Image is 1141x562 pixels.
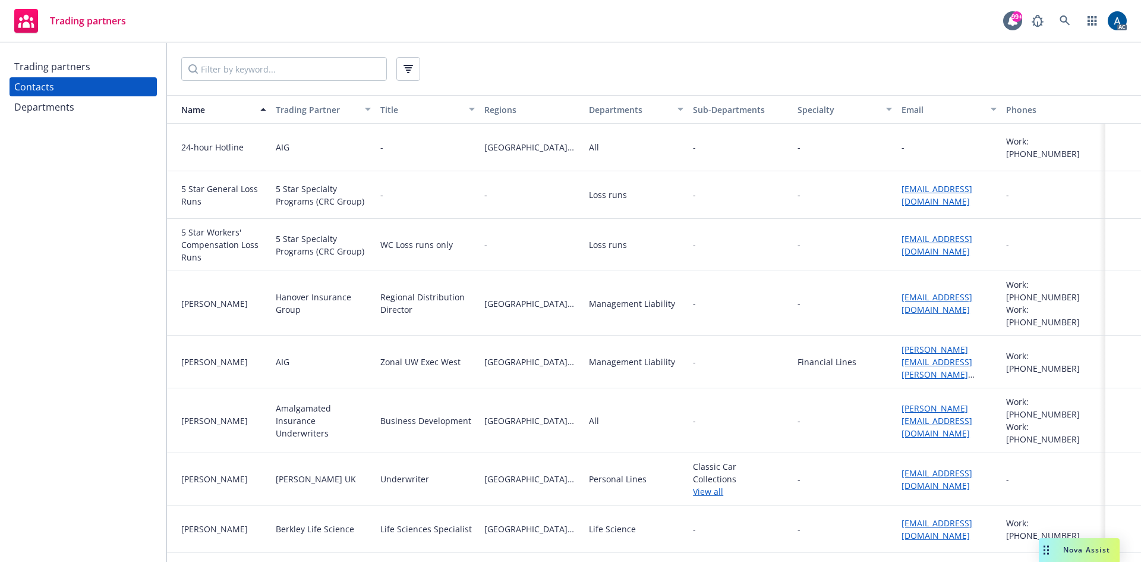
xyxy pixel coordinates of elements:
[798,189,800,201] div: -
[1006,473,1009,485] div: -
[1006,238,1009,251] div: -
[380,473,429,485] div: Underwriter
[1006,103,1101,116] div: Phones
[693,103,787,116] div: Sub-Departments
[1053,9,1077,33] a: Search
[693,189,696,201] span: -
[589,297,675,310] div: Management Liability
[10,77,157,96] a: Contacts
[798,473,800,485] div: -
[902,403,972,439] a: [PERSON_NAME][EMAIL_ADDRESS][DOMAIN_NAME]
[902,291,972,315] a: [EMAIL_ADDRESS][DOMAIN_NAME]
[798,415,800,427] div: -
[276,356,289,368] div: AIG
[181,356,266,368] div: [PERSON_NAME]
[181,473,266,485] div: [PERSON_NAME]
[181,415,266,427] div: [PERSON_NAME]
[181,57,387,81] input: Filter by keyword...
[693,415,787,427] span: -
[380,141,383,153] div: -
[484,189,579,201] span: -
[484,473,579,485] span: [GEOGRAPHIC_DATA][US_STATE]
[589,523,636,535] div: Life Science
[589,103,670,116] div: Departments
[902,103,983,116] div: Email
[380,523,472,535] div: Life Sciences Specialist
[50,16,126,26] span: Trading partners
[798,356,856,368] div: Financial Lines
[1006,420,1101,445] div: Work: [PHONE_NUMBER]
[589,238,627,251] div: Loss runs
[10,4,131,37] a: Trading partners
[484,141,579,153] span: [GEOGRAPHIC_DATA][US_STATE]
[902,344,972,393] a: [PERSON_NAME][EMAIL_ADDRESS][PERSON_NAME][DOMAIN_NAME]
[693,356,696,368] span: -
[172,103,253,116] div: Name
[902,517,972,541] a: [EMAIL_ADDRESS][DOMAIN_NAME]
[693,141,787,153] span: -
[380,189,383,201] div: -
[376,95,480,124] button: Title
[181,226,266,263] div: 5 Star Workers' Compensation Loss Runs
[276,183,370,208] div: 5 Star Specialty Programs (CRC Group)
[798,103,879,116] div: Specialty
[1006,395,1101,420] div: Work: [PHONE_NUMBER]
[14,57,90,76] div: Trading partners
[1063,545,1110,555] span: Nova Assist
[1026,9,1049,33] a: Report a Bug
[181,183,266,208] div: 5 Star General Loss Runs
[1006,350,1101,375] div: Work: [PHONE_NUMBER]
[693,238,696,251] span: -
[484,297,579,310] span: [GEOGRAPHIC_DATA][US_STATE]
[589,473,647,485] div: Personal Lines
[693,485,787,498] a: View all
[1006,303,1101,328] div: Work: [PHONE_NUMBER]
[380,356,461,368] div: Zonal UW Exec West
[589,356,675,368] div: Management Liability
[181,297,266,310] div: [PERSON_NAME]
[276,291,370,316] div: Hanover Insurance Group
[688,95,792,124] button: Sub-Departments
[484,356,579,368] span: [GEOGRAPHIC_DATA][US_STATE]
[693,523,696,535] span: -
[1108,11,1127,30] img: photo
[902,233,972,257] a: [EMAIL_ADDRESS][DOMAIN_NAME]
[1006,517,1101,542] div: Work: [PHONE_NUMBER]
[589,189,627,201] div: Loss runs
[276,233,370,258] div: 5 Star Specialty Programs (CRC Group)
[798,297,800,310] div: -
[380,415,471,427] div: Business Development
[380,291,475,316] div: Regional Distribution Director
[1006,135,1101,160] div: Work: [PHONE_NUMBER]
[380,238,453,251] div: WC Loss runs only
[484,415,579,427] span: [GEOGRAPHIC_DATA][US_STATE]
[484,238,579,251] span: -
[793,95,897,124] button: Specialty
[14,98,74,117] div: Departments
[693,473,787,485] span: Collections
[276,103,357,116] div: Trading Partner
[798,141,800,153] div: -
[271,95,375,124] button: Trading Partner
[902,141,904,153] div: -
[1080,9,1104,33] a: Switch app
[1006,189,1009,201] div: -
[10,57,157,76] a: Trading partners
[181,141,266,153] div: 24-hour Hotline
[276,402,370,439] div: Amalgamated Insurance Underwriters
[589,415,599,427] div: All
[167,95,271,124] button: Name
[276,473,356,485] div: [PERSON_NAME] UK
[1011,11,1022,22] div: 99+
[181,523,266,535] div: [PERSON_NAME]
[276,523,354,535] div: Berkley Life Science
[1006,278,1101,303] div: Work: [PHONE_NUMBER]
[276,141,289,153] div: AIG
[902,183,972,207] a: [EMAIL_ADDRESS][DOMAIN_NAME]
[897,95,1001,124] button: Email
[380,103,462,116] div: Title
[902,467,972,491] a: [EMAIL_ADDRESS][DOMAIN_NAME]
[589,141,599,153] div: All
[693,460,787,473] span: Classic Car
